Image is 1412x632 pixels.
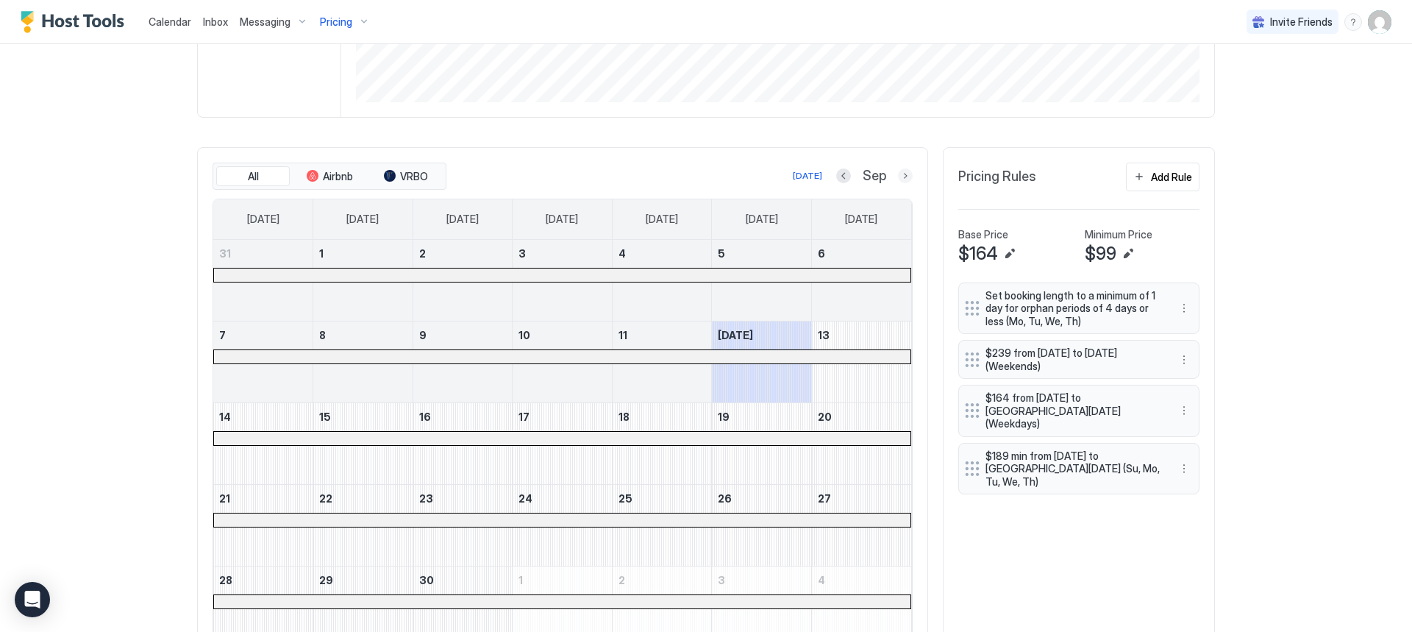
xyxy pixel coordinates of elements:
[812,322,911,349] a: September 13, 2025
[518,574,523,586] span: 1
[369,166,443,187] button: VRBO
[712,240,812,322] td: September 5, 2025
[518,247,526,260] span: 3
[319,329,326,341] span: 8
[149,15,191,28] span: Calendar
[293,166,366,187] button: Airbnb
[818,574,825,586] span: 4
[712,567,811,594] a: October 3, 2025
[618,329,627,341] span: 11
[319,411,331,423] span: 15
[1175,460,1193,477] button: More options
[712,484,812,566] td: September 26, 2025
[332,199,393,239] a: Monday
[400,170,428,183] span: VRBO
[513,240,613,322] td: September 3, 2025
[1175,402,1193,419] div: menu
[213,567,313,594] a: September 28, 2025
[1126,163,1199,191] button: Add Rule
[546,213,578,226] span: [DATE]
[219,492,230,505] span: 21
[413,322,513,349] a: September 9, 2025
[213,240,313,322] td: August 31, 2025
[613,240,712,267] a: September 4, 2025
[811,402,911,484] td: September 20, 2025
[863,168,886,185] span: Sep
[618,247,626,260] span: 4
[731,199,793,239] a: Friday
[985,450,1160,489] span: $189 min from [DATE] to [GEOGRAPHIC_DATA][DATE] (Su, Mo, Tu, We, Th)
[1175,351,1193,369] div: menu
[247,213,279,226] span: [DATE]
[613,485,712,512] a: September 25, 2025
[513,403,612,430] a: September 17, 2025
[15,582,50,617] div: Open Intercom Messenger
[958,228,1008,241] span: Base Price
[320,15,352,29] span: Pricing
[811,484,911,566] td: September 27, 2025
[612,240,712,322] td: September 4, 2025
[240,15,290,29] span: Messaging
[413,240,513,267] a: September 2, 2025
[712,402,812,484] td: September 19, 2025
[718,247,725,260] span: 5
[419,411,431,423] span: 16
[712,240,811,267] a: September 5, 2025
[613,403,712,430] a: September 18, 2025
[419,492,433,505] span: 23
[985,391,1160,430] span: $164 from [DATE] to [GEOGRAPHIC_DATA][DATE] (Weekdays)
[513,567,612,594] a: October 1, 2025
[413,485,513,512] a: September 23, 2025
[531,199,593,239] a: Wednesday
[811,240,911,322] td: September 6, 2025
[845,213,877,226] span: [DATE]
[985,347,1160,372] span: $239 from [DATE] to [DATE] (Weekends)
[319,574,333,586] span: 29
[1175,460,1193,477] div: menu
[513,484,613,566] td: September 24, 2025
[413,403,513,430] a: September 16, 2025
[618,411,630,423] span: 18
[413,567,513,594] a: September 30, 2025
[149,14,191,29] a: Calendar
[718,411,730,423] span: 19
[712,322,811,349] a: September 12, 2025
[213,484,313,566] td: September 21, 2025
[213,402,313,484] td: September 14, 2025
[319,247,324,260] span: 1
[1175,402,1193,419] button: More options
[432,199,493,239] a: Tuesday
[313,484,413,566] td: September 22, 2025
[1344,13,1362,31] div: menu
[213,240,313,267] a: August 31, 2025
[219,574,232,586] span: 28
[21,11,131,33] a: Host Tools Logo
[613,322,712,349] a: September 11, 2025
[518,411,529,423] span: 17
[513,322,612,349] a: September 10, 2025
[812,403,911,430] a: September 20, 2025
[219,247,231,260] span: 31
[313,402,413,484] td: September 15, 2025
[518,492,532,505] span: 24
[419,574,434,586] span: 30
[518,329,530,341] span: 10
[1085,243,1116,265] span: $99
[718,574,725,586] span: 3
[791,167,824,185] button: [DATE]
[898,168,913,183] button: Next month
[811,321,911,402] td: September 13, 2025
[313,567,413,594] a: September 29, 2025
[718,329,753,341] span: [DATE]
[1151,169,1192,185] div: Add Rule
[213,322,313,349] a: September 7, 2025
[1368,10,1391,34] div: User profile
[818,247,825,260] span: 6
[413,240,513,322] td: September 2, 2025
[323,170,353,183] span: Airbnb
[718,492,732,505] span: 26
[985,289,1160,328] span: Set booking length to a minimum of 1 day for orphan periods of 4 days or less (Mo, Tu, We, Th)
[413,484,513,566] td: September 23, 2025
[313,322,413,349] a: September 8, 2025
[513,402,613,484] td: September 17, 2025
